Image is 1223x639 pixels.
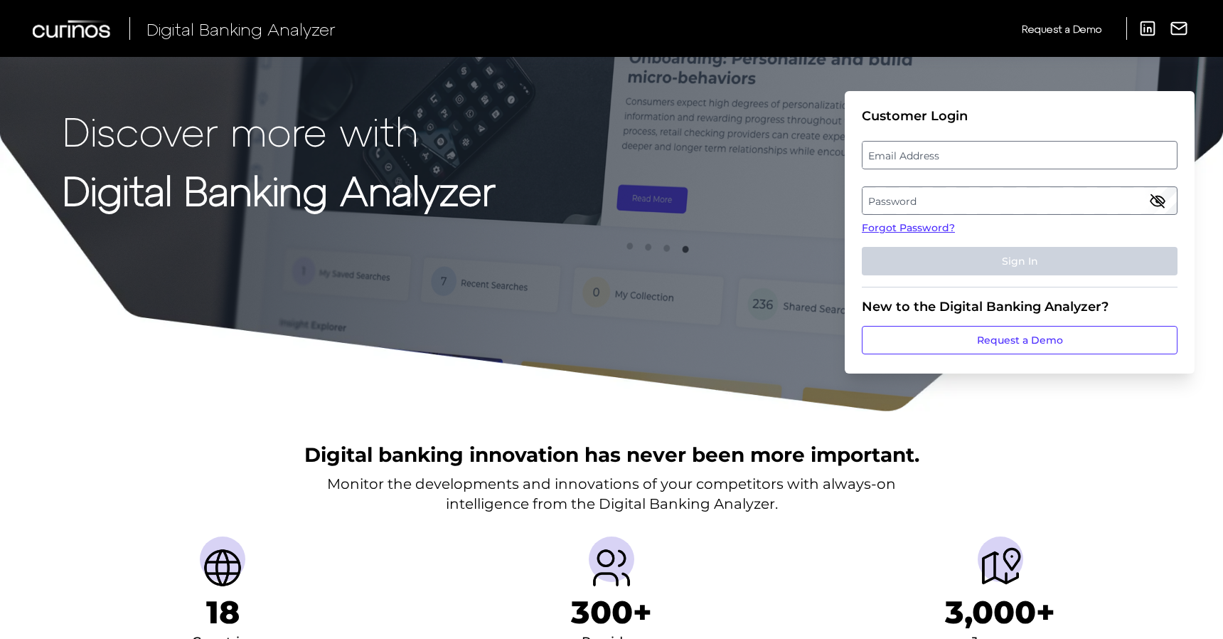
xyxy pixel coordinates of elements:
a: Forgot Password? [862,221,1177,236]
h2: Digital banking innovation has never been more important. [304,441,919,468]
div: Customer Login [862,108,1177,124]
label: Email Address [862,142,1176,168]
p: Discover more with [63,108,496,153]
h1: 300+ [571,593,652,631]
a: Request a Demo [862,326,1177,354]
label: Password [862,188,1176,213]
div: New to the Digital Banking Analyzer? [862,299,1177,315]
a: Request a Demo [1022,17,1101,41]
img: Countries [200,545,245,591]
h1: 3,000+ [945,593,1055,631]
h1: 18 [206,593,240,631]
span: Digital Banking Analyzer [146,19,336,39]
button: Sign In [862,247,1177,275]
img: Providers [589,545,634,591]
strong: Digital Banking Analyzer [63,166,496,213]
p: Monitor the developments and innovations of your competitors with always-on intelligence from the... [327,474,896,514]
img: Curinos [33,20,112,38]
img: Journeys [978,545,1023,591]
span: Request a Demo [1022,23,1101,35]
